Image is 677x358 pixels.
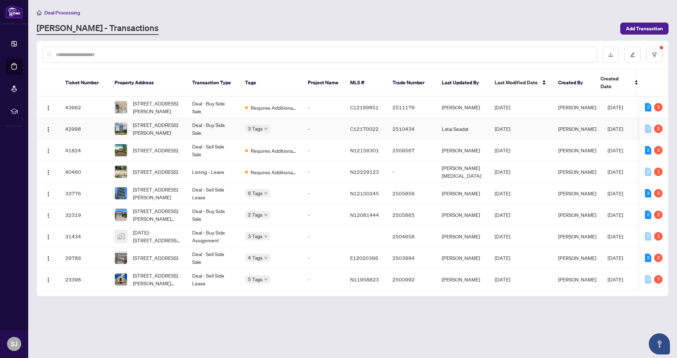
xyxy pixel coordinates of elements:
span: [PERSON_NAME] [558,212,596,218]
td: 2509567 [387,140,436,161]
div: 0 [645,232,651,241]
span: edit [630,52,635,57]
img: Logo [45,213,51,218]
span: [STREET_ADDRESS][PERSON_NAME][PERSON_NAME] [133,272,181,287]
span: down [264,192,268,195]
button: Logo [43,123,54,134]
div: 1 [654,232,663,241]
span: [DATE] [495,126,510,132]
span: [DATE] [608,104,623,110]
span: [DATE] [608,147,623,153]
span: [STREET_ADDRESS][PERSON_NAME] [133,99,181,115]
td: Deal - Sell Side Lease [187,183,239,204]
button: Logo [43,209,54,220]
img: thumbnail-img [115,144,127,156]
td: Latai Seadat [436,118,489,140]
td: 2503994 [387,247,436,269]
span: [DATE] [608,212,623,218]
img: Logo [45,105,51,111]
td: Deal - Buy Side Sale [187,97,239,118]
div: 1 [654,168,663,176]
td: 2505859 [387,183,436,204]
span: N11958823 [350,276,379,283]
div: 2 [645,211,651,219]
button: Logo [43,166,54,177]
span: [STREET_ADDRESS] [133,254,178,262]
td: 31434 [60,226,109,247]
td: 2500992 [387,269,436,290]
img: thumbnail-img [115,273,127,285]
td: 41824 [60,140,109,161]
button: edit [624,47,641,63]
span: 3 Tags [248,232,263,240]
span: [PERSON_NAME] [558,190,596,196]
span: Requires Additional Docs [251,147,297,154]
button: Logo [43,145,54,156]
span: [DATE] [608,169,623,175]
span: down [264,278,268,281]
span: [DATE] [608,276,623,283]
span: [STREET_ADDRESS] [133,168,178,176]
img: Logo [45,256,51,261]
td: - [302,97,344,118]
td: 2510434 [387,118,436,140]
img: Logo [45,277,51,283]
span: [DATE] [608,190,623,196]
span: [DATE] [495,190,510,196]
span: [PERSON_NAME] [558,104,596,110]
span: down [264,235,268,238]
td: [PERSON_NAME][MEDICAL_DATA] [436,161,489,183]
span: [DATE] [608,126,623,132]
th: Ticket Number [60,69,109,97]
span: down [264,127,268,131]
td: 2511179 [387,97,436,118]
div: 7 [654,275,663,284]
td: 23398 [60,269,109,290]
img: thumbnail-img [115,123,127,135]
span: [DATE] [608,255,623,261]
td: - [302,140,344,161]
div: 5 [654,103,663,111]
span: [PERSON_NAME] [558,255,596,261]
td: - [302,118,344,140]
img: Logo [45,191,51,197]
td: 33776 [60,183,109,204]
td: [PERSON_NAME] [436,269,489,290]
span: 5 Tags [248,275,263,283]
div: 2 [654,125,663,133]
span: Requires Additional Docs [251,104,297,111]
span: down [264,256,268,260]
div: 2 [645,254,651,262]
button: Logo [43,102,54,113]
span: [DATE] [608,233,623,239]
span: [DATE] [495,147,510,153]
img: thumbnail-img [115,166,127,178]
div: 3 [654,189,663,198]
td: Deal - Sell Side Lease [187,269,239,290]
div: 3 [654,146,663,154]
span: [PERSON_NAME] [558,169,596,175]
span: [DATE] [495,276,510,283]
td: - [302,247,344,269]
td: [PERSON_NAME] [436,226,489,247]
span: [PERSON_NAME] [558,126,596,132]
span: C12170022 [350,126,379,132]
button: Logo [43,231,54,242]
td: 2505865 [387,204,436,226]
td: - [302,226,344,247]
th: Property Address [109,69,187,97]
img: Logo [45,127,51,132]
span: filter [652,52,657,57]
span: N12229123 [350,169,379,175]
td: Listing - Lease [187,161,239,183]
span: [DATE] [495,104,510,110]
span: [STREET_ADDRESS] [133,146,178,154]
span: 4 Tags [248,254,263,262]
td: Deal - Buy Side Assignment [187,226,239,247]
img: logo [6,5,23,18]
div: 2 [654,211,663,219]
th: Trade Number [387,69,436,97]
span: [DATE] [495,233,510,239]
span: N12100245 [350,190,379,196]
td: Deal - Sell Side Sale [187,140,239,161]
